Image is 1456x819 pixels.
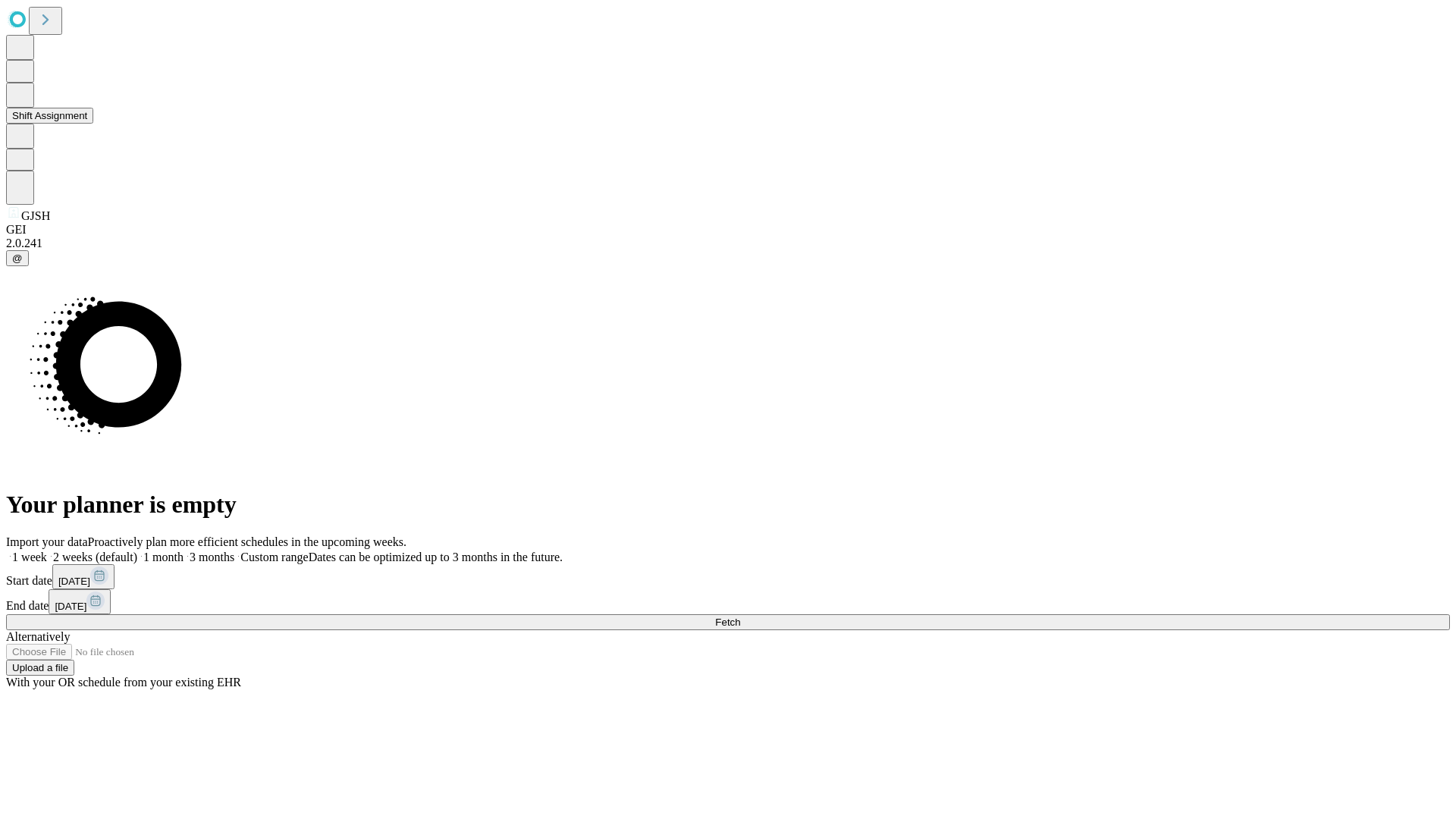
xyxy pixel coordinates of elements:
[58,576,90,587] span: [DATE]
[6,108,93,124] button: Shift Assignment
[240,551,308,563] span: Custom range
[6,564,1450,589] div: Start date
[309,551,563,563] span: Dates can be optimized up to 3 months in the future.
[21,209,50,222] span: GJSH
[6,535,88,548] span: Import your data
[88,535,406,548] span: Proactively plan more efficient schedules in the upcoming weeks.
[715,617,740,628] span: Fetch
[6,676,241,689] span: With your OR schedule from your existing EHR
[6,660,74,676] button: Upload a file
[6,250,29,266] button: @
[190,551,234,563] span: 3 months
[52,564,115,589] button: [DATE]
[6,491,1450,519] h1: Your planner is empty
[55,601,86,612] span: [DATE]
[6,237,1450,250] div: 2.0.241
[6,223,1450,237] div: GEI
[12,253,23,264] span: @
[143,551,184,563] span: 1 month
[6,614,1450,630] button: Fetch
[12,551,47,563] span: 1 week
[53,551,137,563] span: 2 weeks (default)
[6,630,70,643] span: Alternatively
[6,589,1450,614] div: End date
[49,589,111,614] button: [DATE]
